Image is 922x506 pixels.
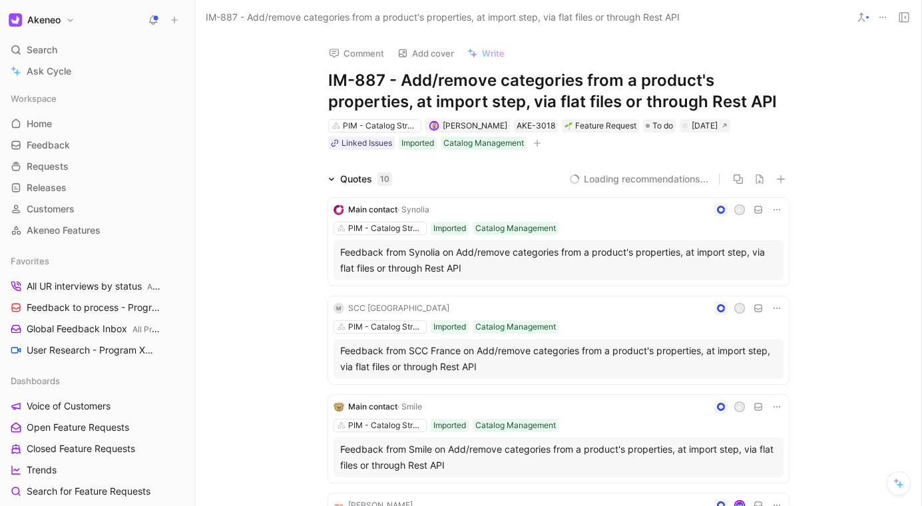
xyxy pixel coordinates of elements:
[27,399,111,413] span: Voice of Customers
[735,403,744,411] div: A
[397,401,422,411] span: · Smile
[348,302,449,315] div: SCC [GEOGRAPHIC_DATA]
[27,301,164,315] span: Feedback to process - Program X
[430,122,437,129] img: avatar
[443,121,507,130] span: [PERSON_NAME]
[340,441,777,473] div: Feedback from Smile on Add/remove categories from a product's properties, at import step, via fla...
[5,319,189,339] a: Global Feedback InboxAll Product Areas
[5,135,189,155] a: Feedback
[11,92,57,105] span: Workspace
[443,136,524,150] div: Catalog Management
[27,463,57,477] span: Trends
[475,222,556,235] div: Catalog Management
[5,371,189,391] div: Dashboards
[27,117,52,130] span: Home
[5,460,189,480] a: Trends
[343,119,417,132] div: PIM - Catalog Structure
[461,44,511,63] button: Write
[433,222,466,235] div: Imported
[11,374,60,387] span: Dashboards
[27,14,61,26] h1: Akeneo
[11,254,49,268] span: Favorites
[27,344,161,358] span: User Research - Program X
[5,251,189,271] div: Favorites
[27,42,57,58] span: Search
[27,485,150,498] span: Search for Feature Requests
[433,320,466,334] div: Imported
[323,171,397,187] div: Quotes10
[5,114,189,134] a: Home
[397,204,429,214] span: · Synolia
[735,304,744,313] div: C
[27,442,135,455] span: Closed Feature Requests
[5,340,189,360] a: User Research - Program XPROGRAM X
[9,13,22,27] img: Akeneo
[482,47,505,59] span: Write
[348,401,397,411] span: Main contact
[348,204,397,214] span: Main contact
[5,396,189,416] a: Voice of Customers
[27,224,101,237] span: Akeneo Features
[27,280,162,294] span: All UR interviews by status
[5,11,78,29] button: AkeneoAkeneo
[565,119,636,132] div: Feature Request
[5,89,189,109] div: Workspace
[565,122,573,130] img: 🌱
[652,119,673,132] span: To do
[475,320,556,334] div: Catalog Management
[340,244,777,276] div: Feedback from Synolia on Add/remove categories from a product's properties, at import step, via f...
[27,322,160,336] span: Global Feedback Inbox
[147,282,211,292] span: All Product Areas
[5,276,189,296] a: All UR interviews by statusAll Product Areas
[334,303,344,314] div: M
[5,298,189,318] a: Feedback to process - Program X
[334,204,344,215] img: logo
[27,138,70,152] span: Feedback
[643,119,676,132] div: To do
[517,119,555,132] div: AKE-3018
[328,70,789,113] h1: IM-887 - Add/remove categories from a product's properties, at import step, via flat files or thr...
[342,136,392,150] div: Linked Issues
[5,481,189,501] a: Search for Feature Requests
[735,206,744,214] div: A
[348,419,423,432] div: PIM - Catalog Structure
[132,324,196,334] span: All Product Areas
[27,181,67,194] span: Releases
[340,343,777,375] div: Feedback from SCC France on Add/remove categories from a product's properties, at import step, vi...
[206,9,680,25] span: IM-887 - Add/remove categories from a product's properties, at import step, via flat files or thr...
[5,417,189,437] a: Open Feature Requests
[323,44,390,63] button: Comment
[391,44,460,63] button: Add cover
[475,419,556,432] div: Catalog Management
[5,220,189,240] a: Akeneo Features
[348,222,423,235] div: PIM - Catalog Structure
[433,419,466,432] div: Imported
[5,178,189,198] a: Releases
[377,172,392,186] div: 10
[5,156,189,176] a: Requests
[569,171,708,187] button: Loading recommendations...
[5,199,189,219] a: Customers
[348,320,423,334] div: PIM - Catalog Structure
[692,119,718,132] div: [DATE]
[5,40,189,60] div: Search
[27,421,129,434] span: Open Feature Requests
[334,401,344,412] img: logo
[27,160,69,173] span: Requests
[5,439,189,459] a: Closed Feature Requests
[562,119,639,132] div: 🌱Feature Request
[5,61,189,81] a: Ask Cycle
[27,63,71,79] span: Ask Cycle
[27,202,75,216] span: Customers
[340,171,392,187] div: Quotes
[401,136,434,150] div: Imported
